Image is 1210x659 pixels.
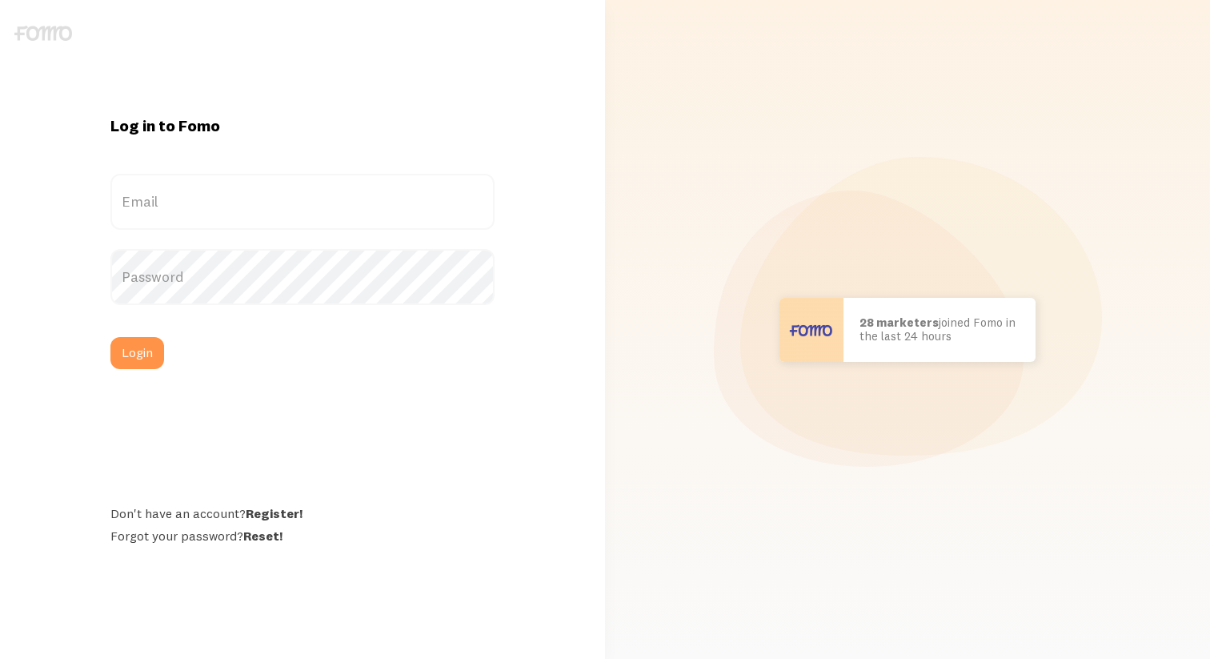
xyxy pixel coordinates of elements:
a: Register! [246,505,302,521]
img: User avatar [779,298,843,362]
img: fomo-logo-gray-b99e0e8ada9f9040e2984d0d95b3b12da0074ffd48d1e5cb62ac37fc77b0b268.svg [14,26,72,41]
div: Forgot your password? [110,528,495,544]
p: joined Fomo in the last 24 hours [859,316,1020,343]
label: Password [110,249,495,305]
button: Login [110,337,164,369]
b: 28 marketers [859,315,939,330]
a: Reset! [243,528,282,544]
div: Don't have an account? [110,505,495,521]
label: Email [110,174,495,230]
h1: Log in to Fomo [110,115,495,136]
